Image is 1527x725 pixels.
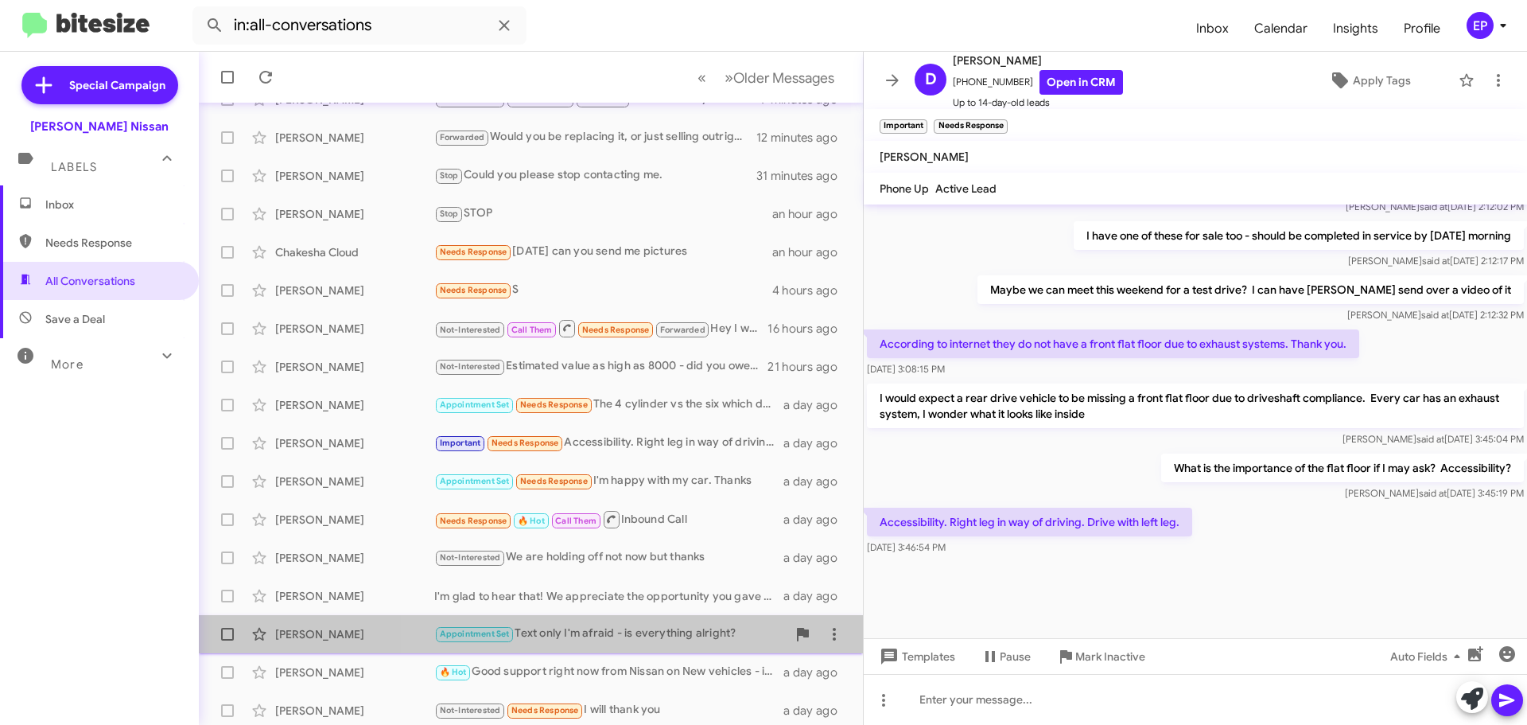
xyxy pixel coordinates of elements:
a: Insights [1320,6,1391,52]
div: a day ago [783,512,850,528]
span: Needs Response [492,438,559,448]
div: [PERSON_NAME] [275,168,434,184]
div: [PERSON_NAME] [275,130,434,146]
div: [PERSON_NAME] [275,206,434,222]
span: D [925,67,937,92]
span: Mark Inactive [1075,642,1145,671]
a: Inbox [1183,6,1241,52]
span: said at [1416,433,1444,445]
div: [PERSON_NAME] [275,283,434,298]
p: What is the importance of the flat floor if I may ask? Accessibility? [1161,454,1524,482]
span: [PERSON_NAME] [DATE] 3:45:04 PM [1342,433,1524,445]
span: Needs Response [45,235,181,251]
div: a day ago [783,397,850,413]
span: Not-Interested [440,361,501,372]
div: a day ago [783,550,850,566]
span: Needs Response [440,516,507,526]
div: a day ago [783,703,850,719]
span: Appointment Set [440,629,510,639]
p: I have one of these for sale too - should be completed in service by [DATE] morning [1074,221,1524,250]
div: EP [1467,12,1494,39]
div: I'm happy with my car. Thanks [434,472,783,490]
div: a day ago [783,435,850,451]
span: Auto Fields [1390,642,1467,671]
div: Chakesha Cloud [275,244,434,260]
span: Important [440,438,481,448]
span: Special Campaign [69,77,165,93]
div: an hour ago [772,244,850,260]
div: Accessibility. Right leg in way of driving. Drive with left leg. [434,434,783,452]
a: Open in CRM [1039,70,1123,95]
div: an hour ago [772,206,850,222]
div: Good support right now from Nissan on New vehicles - if one of the last 2025's or a New 2026 I ho... [434,663,783,681]
span: Labels [51,160,97,174]
div: I will thank you [434,701,783,719]
div: [PERSON_NAME] [275,665,434,680]
span: [DATE] 3:08:15 PM [867,363,945,375]
div: [PERSON_NAME] [275,397,434,413]
span: Stop [440,170,459,181]
span: [PERSON_NAME] [DATE] 2:12:02 PM [1346,201,1524,212]
span: said at [1422,255,1450,267]
span: [PERSON_NAME] [953,51,1123,70]
span: [PERSON_NAME] [DATE] 2:12:17 PM [1348,255,1524,267]
div: [PERSON_NAME] [275,359,434,375]
span: Active Lead [935,181,997,196]
button: Pause [968,642,1043,671]
span: Save a Deal [45,311,105,327]
span: All Conversations [45,273,135,289]
div: S [434,281,772,299]
button: EP [1453,12,1510,39]
div: I'm glad to hear that! We appreciate the opportunity you gave us and it was a delight to see anot... [434,588,783,604]
div: 4 hours ago [772,283,850,298]
div: [PERSON_NAME] Nissan [30,119,169,134]
div: [PERSON_NAME] [275,435,434,451]
div: [PERSON_NAME] [275,588,434,604]
input: Search [192,6,526,45]
p: Maybe we can meet this weekend for a test drive? I can have [PERSON_NAME] send over a video of it [977,275,1524,304]
a: Special Campaign [21,66,178,104]
div: The 4 cylinder vs the six which does impact price... [434,396,783,414]
span: » [725,68,733,88]
div: [PERSON_NAME] [275,321,434,337]
span: Needs Response [582,325,650,335]
span: Inbox [45,197,181,212]
span: Phone Up [880,181,929,196]
button: Templates [864,642,968,671]
div: STOP [434,205,772,223]
span: More [51,357,84,372]
span: Not-Interested [440,552,501,563]
span: Templates [876,642,955,671]
div: Inbound Call [434,509,783,529]
div: a day ago [783,474,850,489]
span: Forwarded [436,131,488,146]
nav: Page navigation example [689,61,844,94]
span: [DATE] 3:46:54 PM [867,541,946,553]
span: Appointment Set [440,400,510,410]
div: [PERSON_NAME] [275,626,434,642]
a: Profile [1391,6,1453,52]
small: Important [880,119,927,134]
span: Needs Response [520,476,588,486]
div: 21 hours ago [767,359,850,375]
span: Stop [440,209,459,219]
button: Apply Tags [1288,66,1451,95]
span: Not-Interested [440,705,501,715]
span: Call Them [511,325,553,335]
span: Up to 14-day-old leads [953,95,1123,111]
span: said at [1421,309,1449,321]
div: Text only I'm afraid - is everything alright? [434,625,787,643]
div: 12 minutes ago [756,130,850,146]
div: 31 minutes ago [756,168,850,184]
div: Estimated value as high as 8000 - did you owe more than that? [434,357,767,376]
p: According to internet they do not have a front flat floor due to exhaust systems. Thank you. [867,329,1359,358]
span: Appointment Set [440,476,510,486]
div: 16 hours ago [767,321,850,337]
small: Needs Response [934,119,1007,134]
div: a day ago [783,665,850,680]
a: Calendar [1241,6,1320,52]
span: Apply Tags [1353,66,1411,95]
span: Pause [1000,642,1031,671]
